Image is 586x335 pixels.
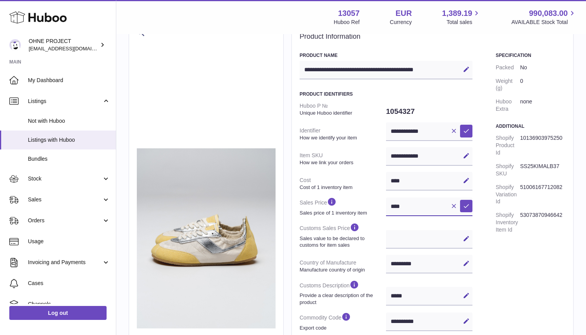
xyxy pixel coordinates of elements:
strong: Unique Huboo identifier [300,110,384,117]
strong: Export code [300,325,384,332]
dt: Cost [300,174,386,194]
h3: Product Identifiers [300,91,472,97]
span: Usage [28,238,110,245]
span: Stock [28,175,102,182]
h3: Product Name [300,52,472,58]
span: Not with Huboo [28,117,110,125]
dd: 0 [520,74,565,95]
span: Sales [28,196,102,203]
dt: Sales Price [300,194,386,219]
dt: Huboo Extra [496,95,520,116]
a: Log out [9,306,107,320]
dd: No [520,61,565,74]
img: LIBERTAS_SMALL_1fc4f940-5a87-446c-95f5-7044ca72b254.jpg [137,148,276,328]
strong: How we identify your item [300,134,384,141]
dd: 51006167712082 [520,180,565,209]
span: 1,389.19 [442,8,472,19]
strong: Sales value to be declared to customs for item sales [300,235,384,249]
a: 990,083.00 AVAILABLE Stock Total [511,8,577,26]
dd: 1054327 [386,103,472,120]
strong: How we link your orders [300,159,384,166]
dt: Huboo P № [300,99,386,119]
dt: Identifier [300,124,386,144]
span: Channels [28,301,110,308]
h3: Specification [496,52,565,58]
dt: Item SKU [300,149,386,169]
dd: none [520,95,565,116]
dt: Country of Manufacture [300,256,386,276]
dd: SS25KIMALB37 [520,160,565,180]
div: Currency [390,19,412,26]
span: AVAILABLE Stock Total [511,19,577,26]
dt: Shopify SKU [496,160,520,180]
strong: Provide a clear description of the product [300,292,384,306]
span: Listings with Huboo [28,136,110,144]
img: support@ohneproject.com [9,39,21,51]
dt: Packed [496,61,520,74]
span: My Dashboard [28,77,110,84]
h2: Product Information [300,33,565,41]
strong: Cost of 1 inventory item [300,184,384,191]
strong: EUR [395,8,412,19]
h3: Additional [496,123,565,129]
strong: Manufacture country of origin [300,266,384,273]
span: 990,083.00 [529,8,568,19]
span: Invoicing and Payments [28,259,102,266]
dt: Shopify Variation Id [496,180,520,209]
a: 1,389.19 Total sales [442,8,481,26]
span: [EMAIL_ADDRESS][DOMAIN_NAME] [29,45,114,52]
dd: 53073870946642 [520,208,565,237]
dd: 10136903975250 [520,131,565,160]
dt: Commodity Code [300,309,386,334]
strong: 13057 [338,8,360,19]
dt: Shopify Inventory Item Id [496,208,520,237]
dt: Shopify Product Id [496,131,520,160]
span: Orders [28,217,102,224]
span: Bundles [28,155,110,163]
span: Cases [28,280,110,287]
strong: Sales price of 1 inventory item [300,210,384,216]
dt: Weight (g) [496,74,520,95]
dt: Customs Description [300,277,386,309]
dt: Customs Sales Price [300,219,386,251]
span: Listings [28,98,102,105]
div: OHNE PROJECT [29,38,98,52]
span: Total sales [446,19,481,26]
div: Huboo Ref [334,19,360,26]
